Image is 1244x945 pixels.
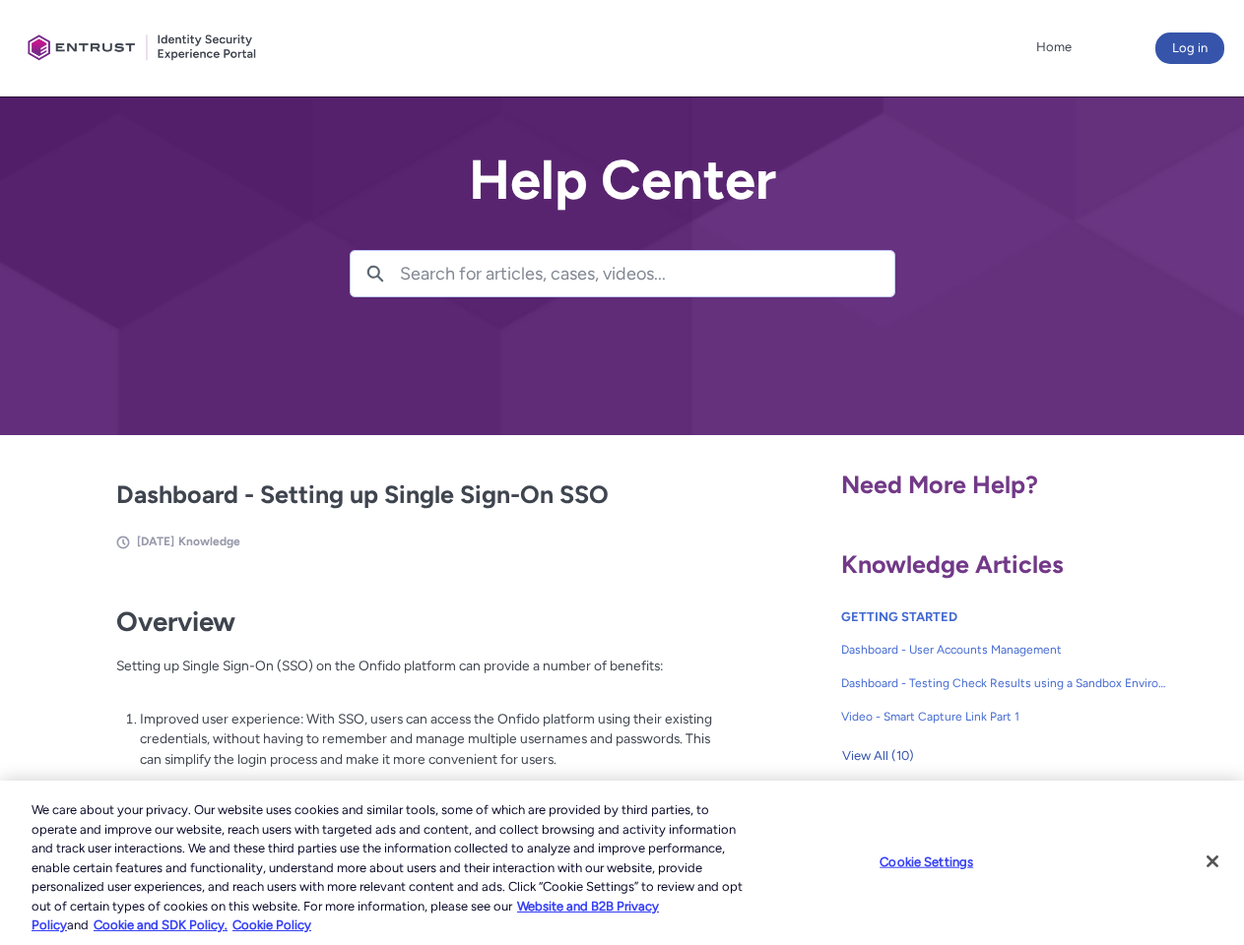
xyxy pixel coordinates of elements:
[841,470,1038,499] span: Need More Help?
[137,535,174,548] span: [DATE]
[1191,840,1234,883] button: Close
[94,917,228,932] a: Cookie and SDK Policy.
[116,476,713,514] h2: Dashboard - Setting up Single Sign-On SSO
[841,740,915,772] button: View All (10)
[400,251,894,296] input: Search for articles, cases, videos...
[232,917,311,932] a: Cookie Policy
[1031,32,1077,62] a: Home
[841,633,1168,666] a: Dashboard - User Accounts Management
[351,251,400,296] button: Search
[841,708,1168,725] span: Video - Smart Capture Link Part 1
[842,741,914,771] span: View All (10)
[865,842,988,881] button: Cookie Settings
[116,605,235,638] strong: Overview
[841,700,1168,733] a: Video - Smart Capture Link Part 1
[841,666,1168,700] a: Dashboard - Testing Check Results using a Sandbox Environment
[841,609,957,624] a: GETTING STARTED
[178,533,240,550] li: Knowledge
[841,674,1168,692] span: Dashboard - Testing Check Results using a Sandbox Environment
[116,656,713,696] p: Setting up Single Sign-On (SSO) on the Onfido platform can provide a number of benefits:
[1155,32,1224,64] button: Log in
[32,800,747,935] div: We care about your privacy. Our website uses cookies and similar tools, some of which are provide...
[841,641,1168,659] span: Dashboard - User Accounts Management
[350,150,895,211] h2: Help Center
[841,549,1064,579] span: Knowledge Articles
[140,709,713,770] p: Improved user experience: With SSO, users can access the Onfido platform using their existing cre...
